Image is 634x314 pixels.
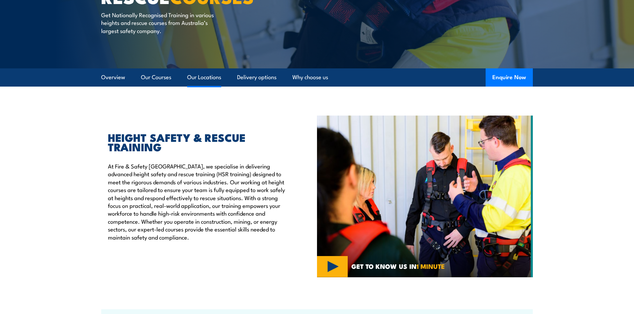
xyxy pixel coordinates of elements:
img: Fire & Safety Australia offer working at heights courses and training [317,116,533,277]
a: Our Courses [141,68,171,86]
p: At Fire & Safety [GEOGRAPHIC_DATA], we specialise in delivering advanced height safety and rescue... [108,162,286,241]
button: Enquire Now [486,68,533,87]
strong: 1 MINUTE [416,261,445,271]
a: Why choose us [292,68,328,86]
a: Delivery options [237,68,277,86]
h2: HEIGHT SAFETY & RESCUE TRAINING [108,132,286,151]
span: GET TO KNOW US IN [351,263,445,269]
a: Our Locations [187,68,221,86]
a: Overview [101,68,125,86]
p: Get Nationally Recognised Training in various heights and rescue courses from Australia’s largest... [101,11,224,34]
